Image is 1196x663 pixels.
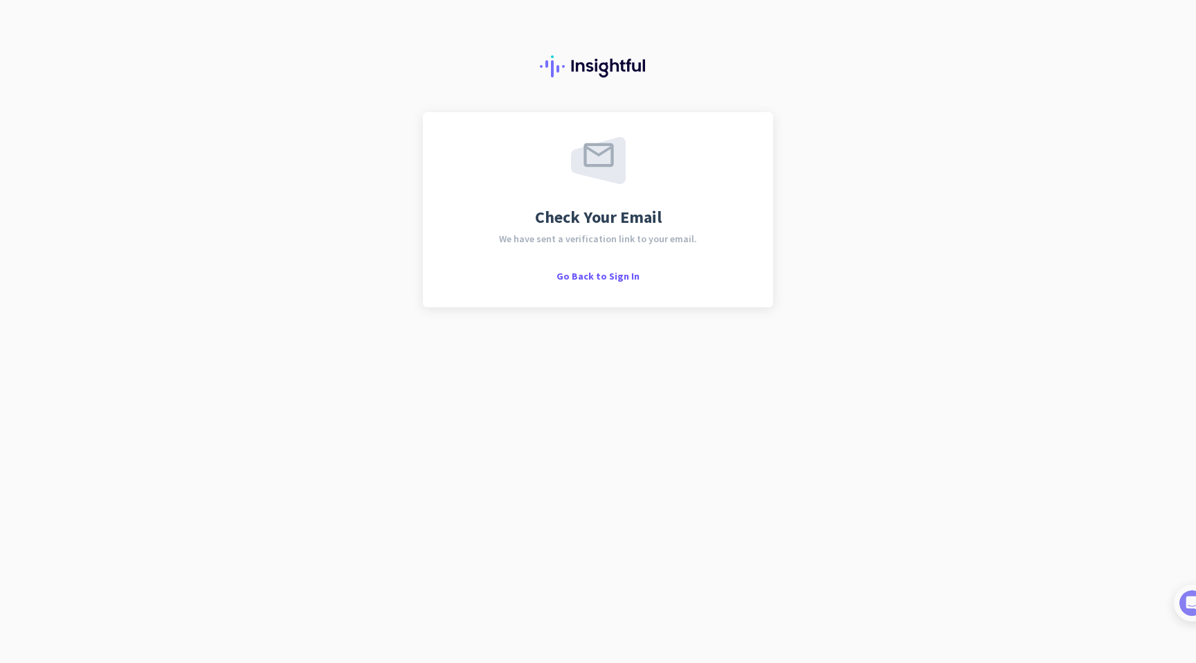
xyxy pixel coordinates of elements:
img: Insightful [540,55,656,78]
span: We have sent a verification link to your email. [499,234,697,244]
img: email-sent [571,137,626,184]
span: Go Back to Sign In [556,270,640,282]
span: Check Your Email [535,209,662,226]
